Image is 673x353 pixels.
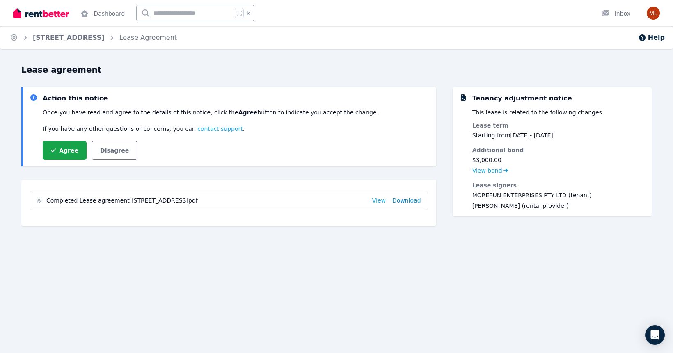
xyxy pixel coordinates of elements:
[638,33,665,43] button: Help
[472,93,572,103] div: Tenancy adjustment notice
[247,10,250,16] span: k
[13,7,69,19] img: RentBetter
[43,125,378,133] p: If you have any other questions or concerns, you can .
[33,34,105,41] a: [STREET_ADDRESS]
[472,146,592,154] dt: Additional bond
[472,166,502,175] span: View bond
[472,131,592,139] dd: Starting from [DATE] - [DATE]
[472,166,508,175] a: View bond
[472,121,592,130] dt: Lease term
[472,191,592,199] span: MOREFUN ENTERPRISES PTY LTD (tenant)
[372,196,386,205] a: View
[21,64,652,75] h1: Lease agreement
[119,34,177,41] a: Lease Agreement
[472,108,602,116] p: This lease is related to the following changes
[43,108,378,116] p: Once you have read and agree to the details of this notice, click the button to indicate you acce...
[197,125,243,132] span: contact support
[472,202,592,210] span: [PERSON_NAME] (rental provider)
[645,325,665,345] div: Open Intercom Messenger
[392,196,421,205] a: Download
[602,9,630,18] div: Inbox
[472,156,592,164] p: $3,000.00
[238,109,258,116] strong: Agree
[647,7,660,20] img: MOREFUN ENTERPRISES PTY LTD
[92,141,137,160] button: Disagree
[43,93,108,103] div: Action this notice
[43,141,87,160] button: Agree
[472,181,592,189] dt: Lease signers
[46,196,366,205] span: Completed Lease agreement [STREET_ADDRESS]pdf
